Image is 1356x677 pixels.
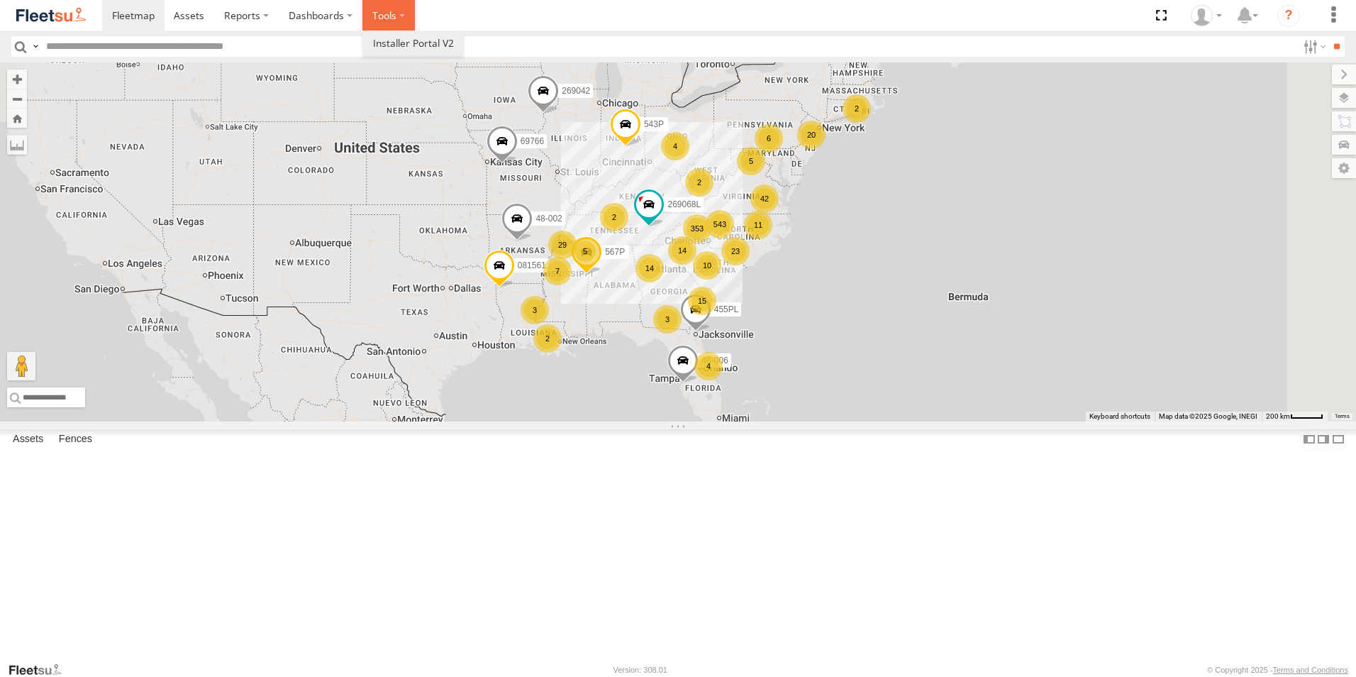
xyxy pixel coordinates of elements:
[14,6,88,25] img: fleetsu-logo-horizontal.svg
[533,324,562,353] div: 2
[1331,429,1345,450] label: Hide Summary Table
[613,666,667,674] div: Version: 308.01
[535,214,562,224] span: 48-002
[1186,5,1227,26] div: Taylor Hager
[1273,666,1348,674] a: Terms and Conditions
[1316,429,1330,450] label: Dock Summary Table to the Right
[668,236,696,265] div: 14
[1207,666,1348,674] div: © Copyright 2025 -
[1266,412,1290,420] span: 200 km
[6,429,50,449] label: Assets
[1089,412,1150,422] button: Keyboard shortcuts
[1302,429,1316,450] label: Dock Summary Table to the Left
[653,305,682,334] div: 3
[7,352,35,380] button: Drag Pegman onto the map to open Street View
[635,254,664,282] div: 14
[667,199,701,209] span: 269068L
[683,214,711,243] div: 353
[8,663,73,677] a: Visit our Website
[600,203,628,231] div: 2
[685,168,713,197] div: 2
[1159,412,1257,420] span: Map data ©2025 Google, INEGI
[721,237,750,265] div: 23
[1262,412,1328,422] button: Map Scale: 200 km per 43 pixels
[543,257,572,285] div: 7
[706,210,734,238] div: 543
[7,70,27,89] button: Zoom in
[755,124,783,153] div: 6
[688,287,716,315] div: 15
[52,429,99,449] label: Fences
[644,119,664,129] span: 543P
[548,231,577,259] div: 29
[843,94,871,123] div: 2
[797,121,826,149] div: 20
[30,36,41,57] label: Search Query
[562,86,590,96] span: 269042
[661,132,689,160] div: 4
[1298,36,1328,57] label: Search Filter Options
[518,261,546,271] span: 081561
[1335,414,1350,419] a: Terms (opens in new tab)
[744,211,772,239] div: 11
[693,251,721,280] div: 10
[571,237,599,265] div: 5
[7,109,27,128] button: Zoom Home
[1277,4,1300,27] i: ?
[521,296,549,324] div: 3
[7,135,27,155] label: Measure
[714,304,739,314] span: 455PL
[694,352,723,380] div: 4
[750,185,779,213] div: 42
[1332,158,1356,178] label: Map Settings
[521,136,544,146] span: 69766
[605,247,625,257] span: 567P
[701,356,728,365] span: 48-006
[7,89,27,109] button: Zoom out
[737,147,765,175] div: 5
